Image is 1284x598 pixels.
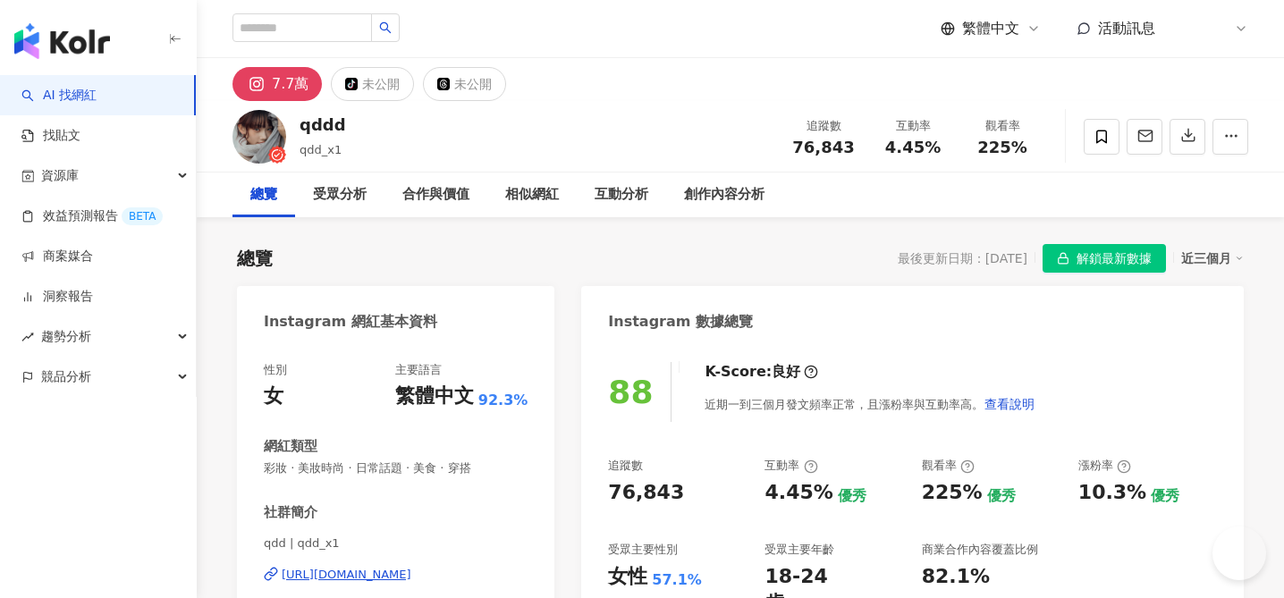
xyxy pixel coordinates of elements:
div: 最後更新日期：[DATE] [898,251,1027,265]
a: 效益預測報告BETA [21,207,163,225]
div: 主要語言 [395,362,442,378]
div: 優秀 [987,486,1016,506]
span: 解鎖最新數據 [1077,245,1152,274]
div: 追蹤數 [608,458,643,474]
div: 4.45% [764,479,832,507]
a: 洞察報告 [21,288,93,306]
div: 互動率 [764,458,817,474]
div: 近期一到三個月發文頻率正常，且漲粉率與互動率高。 [705,386,1035,422]
div: 追蹤數 [790,117,857,135]
button: 7.7萬 [232,67,322,101]
span: search [379,21,392,34]
div: 社群簡介 [264,503,317,522]
div: 繁體中文 [395,383,474,410]
img: logo [14,23,110,59]
div: K-Score : [705,362,818,382]
div: 7.7萬 [272,72,308,97]
div: 良好 [772,362,800,382]
div: 相似網紅 [505,184,559,206]
div: 未公開 [454,72,492,97]
div: 225% [922,479,983,507]
span: 活動訊息 [1098,20,1155,37]
a: 找貼文 [21,127,80,145]
span: 競品分析 [41,357,91,397]
span: 225% [977,139,1027,156]
a: searchAI 找網紅 [21,87,97,105]
span: 繁體中文 [962,19,1019,38]
button: 解鎖最新數據 [1043,244,1166,273]
span: qdd | qdd_x1 [264,535,528,552]
a: [URL][DOMAIN_NAME] [264,567,528,583]
div: 優秀 [1151,486,1179,506]
div: 互動分析 [595,184,648,206]
div: 優秀 [838,486,866,506]
span: 趨勢分析 [41,316,91,357]
div: 受眾主要性別 [608,542,678,558]
span: rise [21,331,34,343]
div: 受眾主要年齡 [764,542,834,558]
div: 創作內容分析 [684,184,764,206]
div: 觀看率 [968,117,1036,135]
a: 商案媒合 [21,248,93,265]
div: 女性 [608,563,647,591]
div: 網紅類型 [264,437,317,456]
button: 未公開 [423,67,506,101]
div: Instagram 網紅基本資料 [264,312,437,332]
div: 未公開 [362,72,400,97]
span: 彩妝 · 美妝時尚 · 日常話題 · 美食 · 穿搭 [264,460,528,476]
div: 互動率 [879,117,947,135]
div: qddd [300,114,346,136]
div: 82.1% [922,563,990,591]
span: 76,843 [792,138,854,156]
img: KOL Avatar [232,110,286,164]
div: 總覽 [237,246,273,271]
button: 未公開 [331,67,414,101]
div: 近三個月 [1181,247,1244,270]
div: 漲粉率 [1078,458,1131,474]
div: Instagram 數據總覽 [608,312,753,332]
span: 92.3% [478,391,528,410]
div: 合作與價值 [402,184,469,206]
div: 商業合作內容覆蓋比例 [922,542,1038,558]
div: 88 [608,374,653,410]
div: [URL][DOMAIN_NAME] [282,567,411,583]
button: 查看說明 [984,386,1035,422]
div: 女 [264,383,283,410]
span: 查看說明 [984,397,1035,411]
div: 76,843 [608,479,684,507]
div: 10.3% [1078,479,1146,507]
div: 總覽 [250,184,277,206]
span: 4.45% [885,139,941,156]
span: 瑪 [1203,19,1215,38]
iframe: Help Scout Beacon - Open [1212,526,1266,580]
div: 性別 [264,362,287,378]
span: 資源庫 [41,156,79,196]
span: qdd_x1 [300,143,342,156]
div: 受眾分析 [313,184,367,206]
div: 觀看率 [922,458,975,474]
div: 57.1% [652,570,702,590]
